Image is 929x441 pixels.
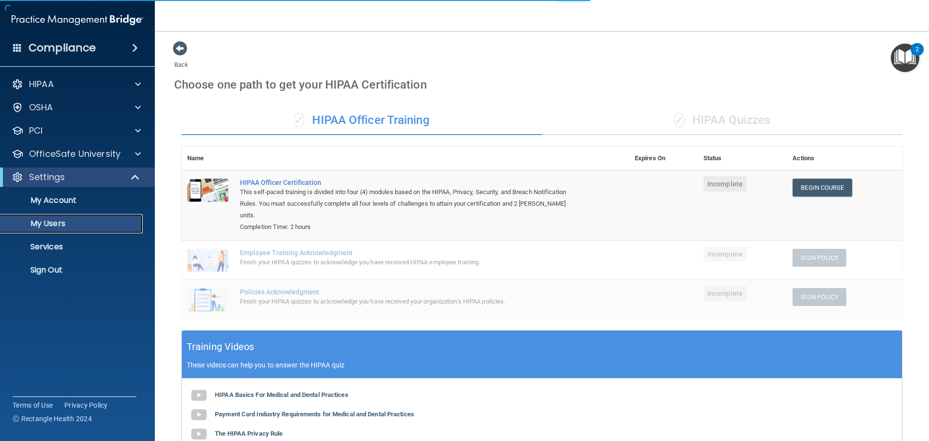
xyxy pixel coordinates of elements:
p: OSHA [29,102,53,113]
a: PCI [12,125,141,137]
b: HIPAA Basics For Medical and Dental Practices [215,391,348,398]
p: Sign Out [6,265,138,275]
div: HIPAA Officer Training [181,106,542,135]
button: Sign Policy [793,249,846,267]
a: Settings [12,171,140,183]
p: Settings [29,171,65,183]
div: Policies Acknowledgment [240,288,581,296]
span: Incomplete [704,246,747,262]
div: Finish your HIPAA quizzes to acknowledge you have received HIPAA employee training. [240,257,581,268]
a: OSHA [12,102,141,113]
a: Begin Course [793,179,852,197]
div: HIPAA Quizzes [542,106,902,135]
a: Back [174,49,188,68]
p: These videos can help you to answer the HIPAA quiz [187,361,897,369]
img: gray_youtube_icon.38fcd6cc.png [189,386,209,405]
a: Terms of Use [13,400,53,410]
button: Sign Policy [793,288,846,306]
span: ✓ [294,113,304,127]
button: Open Resource Center, 2 new notifications [891,44,919,72]
p: Services [6,242,138,252]
b: Payment Card Industry Requirements for Medical and Dental Practices [215,411,414,418]
div: Completion Time: 2 hours [240,221,581,233]
th: Name [181,147,234,170]
a: HIPAA [12,78,141,90]
p: My Users [6,219,138,228]
p: HIPAA [29,78,54,90]
a: HIPAA Officer Certification [240,179,581,186]
div: Employee Training Acknowledgment [240,249,581,257]
span: Incomplete [704,176,747,192]
span: Incomplete [704,286,747,301]
h4: Compliance [29,41,96,55]
div: 2 [915,49,919,62]
span: ✓ [674,113,685,127]
p: My Account [6,196,138,205]
img: gray_youtube_icon.38fcd6cc.png [189,405,209,425]
th: Status [698,147,787,170]
b: The HIPAA Privacy Rule [215,430,283,437]
a: Privacy Policy [64,400,108,410]
div: Choose one path to get your HIPAA Certification [174,71,910,99]
p: OfficeSafe University [29,148,120,160]
p: PCI [29,125,43,137]
a: OfficeSafe University [12,148,141,160]
h5: Training Videos [187,338,255,355]
th: Actions [787,147,902,170]
div: This self-paced training is divided into four (4) modules based on the HIPAA, Privacy, Security, ... [240,186,581,221]
span: Ⓒ Rectangle Health 2024 [13,414,92,424]
img: PMB logo [12,10,143,30]
div: Finish your HIPAA quizzes to acknowledge you have received your organization’s HIPAA policies. [240,296,581,307]
th: Expires On [629,147,698,170]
